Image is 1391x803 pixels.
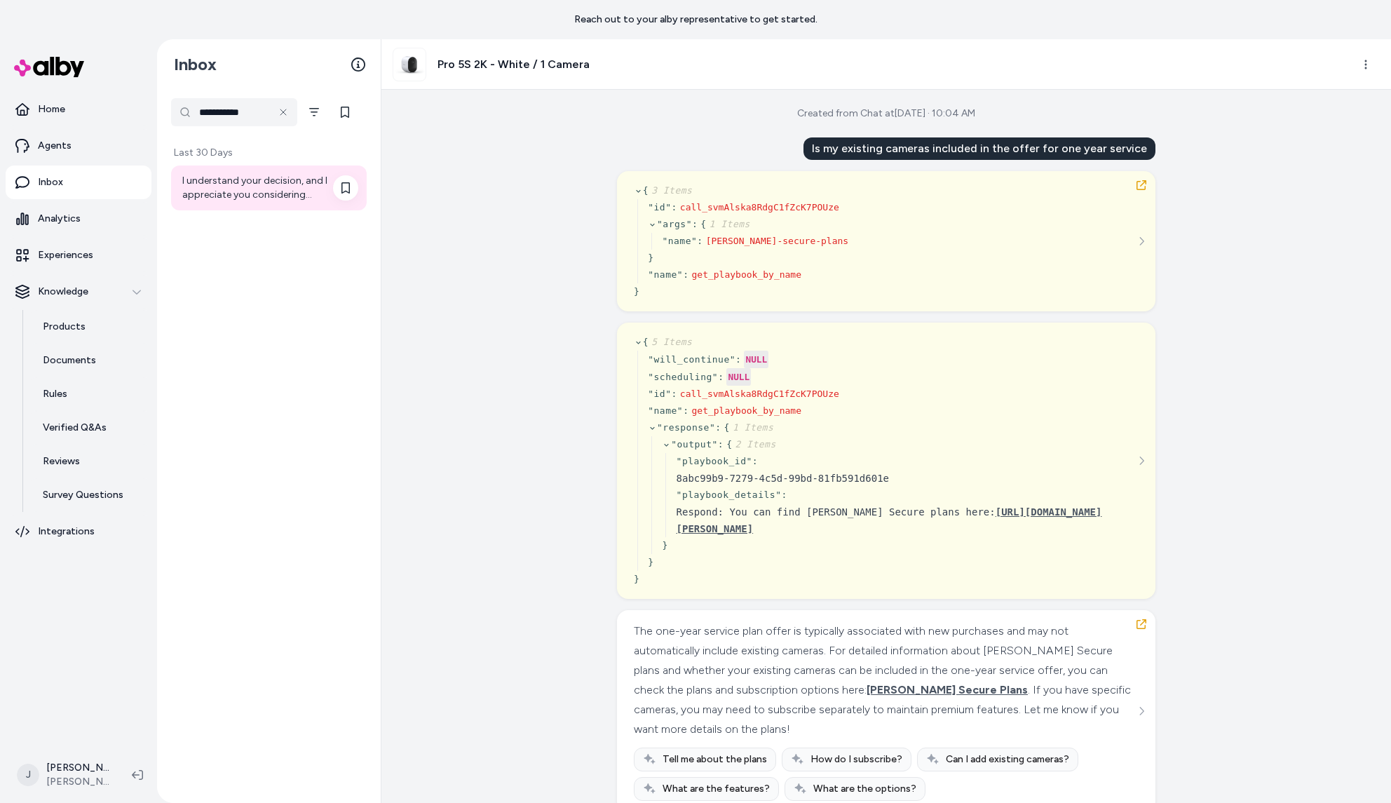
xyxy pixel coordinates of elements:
div: : [781,488,787,502]
h2: Inbox [174,54,217,75]
a: Experiences [6,238,151,272]
span: [PERSON_NAME] Prod [46,775,109,789]
span: get_playbook_by_name [691,405,801,416]
div: : [715,421,721,435]
span: } [648,557,653,567]
div: : [672,387,677,401]
span: " name " [648,269,683,280]
span: J [17,764,39,786]
span: Can I add existing cameras? [946,753,1069,767]
span: } [662,540,667,551]
p: Inbox [38,175,63,189]
p: Integrations [38,525,95,539]
a: Reviews [29,445,151,478]
div: : [735,353,741,367]
span: " will_continue " [648,354,735,365]
p: Home [38,102,65,116]
span: { [643,185,693,196]
span: 1 Items [730,422,773,433]
p: Reviews [43,454,80,468]
div: Respond: You can find [PERSON_NAME] Secure plans here: [677,504,1139,537]
span: { [724,422,774,433]
a: Integrations [6,515,151,548]
button: Knowledge [6,275,151,309]
a: Verified Q&As [29,411,151,445]
button: See more [1133,233,1150,250]
div: The one-year service plan offer is typically associated with new purchases and may not automatica... [634,621,1135,739]
span: { [726,439,776,450]
span: } [634,286,639,297]
p: Knowledge [38,285,88,299]
div: : [672,201,677,215]
p: Survey Questions [43,488,123,502]
div: NULL [744,351,768,368]
button: See more [1133,703,1150,720]
span: [PERSON_NAME] Secure Plans [867,683,1028,696]
span: 5 Items [649,337,692,347]
a: Inbox [6,166,151,199]
div: I understand your decision, and I appreciate you considering [PERSON_NAME]. If you ever have ques... [182,174,358,202]
span: } [634,574,639,584]
a: Analytics [6,202,151,236]
span: What are the features? [663,782,770,796]
p: Documents [43,353,96,367]
div: NULL [726,368,751,386]
span: { [643,337,693,347]
p: Reach out to your alby representative to get started. [574,13,817,27]
span: 3 Items [649,185,692,196]
img: pro5-1cam-w.png [393,48,426,81]
button: Filter [300,98,328,126]
span: call_svmAlska8RdgC1fZcK7POUze [680,202,839,212]
p: [PERSON_NAME] [46,761,109,775]
div: : [752,454,758,468]
span: { [700,219,750,229]
span: get_playbook_by_name [691,269,801,280]
span: " output " [671,439,718,450]
a: Documents [29,344,151,377]
p: Rules [43,387,67,401]
p: Products [43,320,86,334]
div: : [683,268,688,282]
div: Created from Chat at [DATE] · 10:04 AM [797,107,975,121]
button: J[PERSON_NAME][PERSON_NAME] Prod [8,753,121,797]
p: Last 30 Days [171,146,367,160]
span: " name " [662,236,697,246]
span: " id " [648,202,671,212]
span: 1 Items [707,219,750,229]
a: Products [29,310,151,344]
span: " id " [648,389,671,399]
a: Rules [29,377,151,411]
span: " scheduling " [648,372,718,382]
p: Agents [38,139,72,153]
span: [PERSON_NAME]-secure-plans [706,236,849,246]
div: : [718,370,724,384]
span: How do I subscribe? [810,753,902,767]
span: " args " [657,219,692,229]
div: 8abc99b9-7279-4c5d-99bd-81fb591d601e [677,470,1139,487]
div: : [697,234,703,248]
p: Verified Q&As [43,421,107,435]
div: Is my existing cameras included in the offer for one year service [803,137,1155,160]
a: I understand your decision, and I appreciate you considering [PERSON_NAME]. If you ever have ques... [171,166,367,210]
div: : [718,438,724,452]
h3: Pro 5S 2K - White / 1 Camera [437,56,590,73]
img: alby Logo [14,57,84,77]
span: call_svmAlska8RdgC1fZcK7POUze [680,389,839,399]
span: " playbook_id " [677,456,752,466]
a: Home [6,93,151,126]
span: " playbook_details " [677,490,782,500]
span: } [648,252,653,263]
div: : [683,404,688,418]
button: See more [1133,452,1150,469]
span: 2 Items [732,439,775,450]
span: " name " [648,405,683,416]
span: What are the options? [813,782,916,796]
p: Experiences [38,248,93,262]
span: Tell me about the plans [663,753,767,767]
a: Survey Questions [29,478,151,512]
p: Analytics [38,212,81,226]
span: " response " [657,422,715,433]
a: Agents [6,129,151,163]
div: : [692,217,698,231]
